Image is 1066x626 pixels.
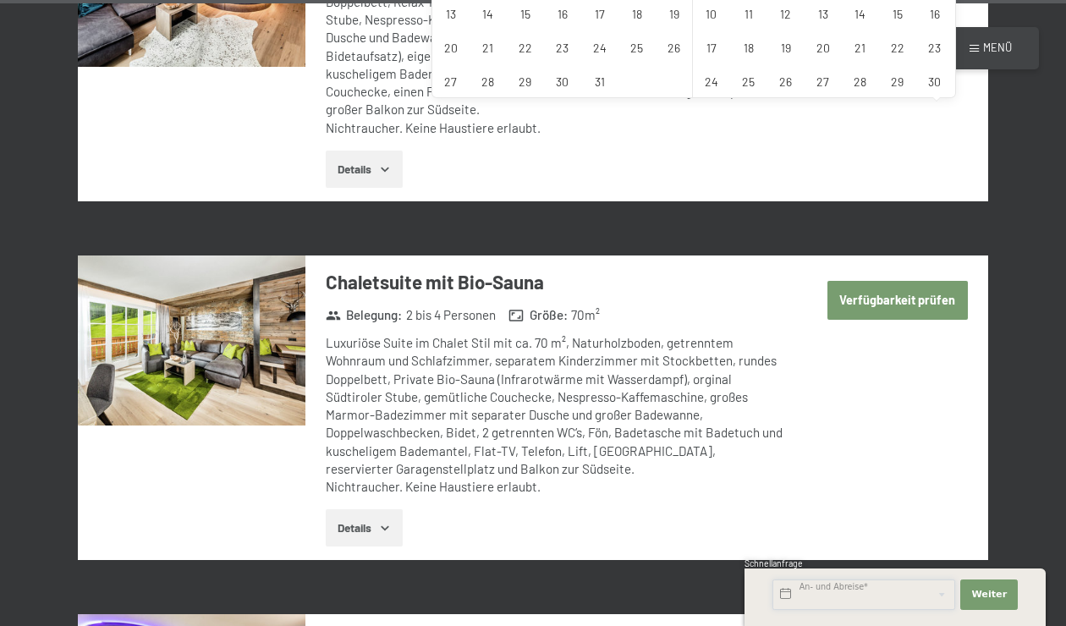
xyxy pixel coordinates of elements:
[918,30,951,63] span: November 23, 2025
[471,30,504,63] span: Oktober 21, 2025
[434,64,467,97] span: Oktober 27, 2025
[918,64,951,97] span: November 30, 2025
[806,30,839,63] span: November 20, 2025
[471,64,504,97] span: Oktober 28, 2025
[508,30,541,63] span: Oktober 22, 2025
[78,255,305,426] img: mss_renderimg.php
[326,306,403,324] strong: Belegung :
[806,64,839,97] span: November 27, 2025
[620,30,653,63] span: Oktober 25, 2025
[881,30,914,63] span: November 22, 2025
[827,281,968,320] button: Verfügbarkeit prüfen
[769,30,802,63] span: November 19, 2025
[881,64,914,97] span: November 29, 2025
[843,64,876,97] span: November 28, 2025
[326,269,783,295] h3: Chaletsuite mit Bio-Sauna
[971,588,1007,601] span: Weiter
[406,306,496,324] span: 2 bis 4 Personen
[695,64,728,97] span: November 24, 2025
[546,30,579,63] span: Oktober 23, 2025
[546,64,579,97] span: Oktober 30, 2025
[657,30,690,63] span: Oktober 26, 2025
[508,64,541,97] span: Oktober 29, 2025
[583,30,616,63] span: Oktober 24, 2025
[960,579,1018,610] button: Weiter
[695,30,728,63] span: November 17, 2025
[326,509,403,546] button: Details
[434,30,467,63] span: Oktober 20, 2025
[326,334,783,497] div: Luxuriöse Suite im Chalet Stil mit ca. 70 m², Naturholzboden, getrenntem Wohnraum und Schlafzimme...
[571,306,600,324] span: 70 m²
[983,41,1012,54] span: Menü
[769,64,802,97] span: November 26, 2025
[583,64,616,97] span: Oktober 31, 2025
[508,306,568,324] strong: Größe :
[326,151,403,188] button: Details
[745,558,803,568] span: Schnellanfrage
[732,64,765,97] span: November 25, 2025
[732,30,765,63] span: November 18, 2025
[843,30,876,63] span: November 21, 2025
